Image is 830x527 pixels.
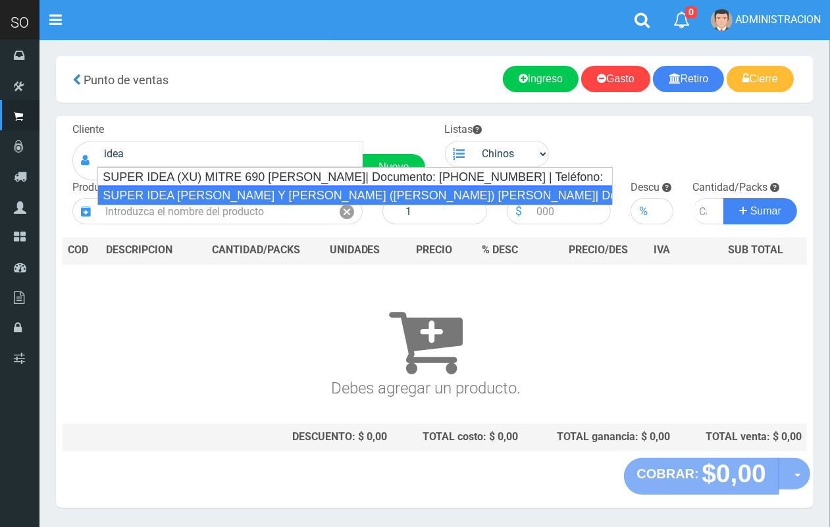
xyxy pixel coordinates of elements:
input: Consumidor Final [97,141,363,167]
div: $ [507,198,530,224]
div: SUPER IDEA (XU) MITRE 690 [PERSON_NAME]| Documento: [PHONE_NUMBER] | Teléfono: [98,168,612,186]
span: SUB TOTAL [728,243,783,258]
h3: Debes agregar un producto. [68,283,783,397]
span: Sumar [750,205,781,216]
label: Cliente [72,122,104,138]
th: DES [101,238,195,264]
button: COBRAR: $0,00 [624,458,780,495]
label: Cantidad/Packs [693,180,768,195]
a: Retiro [653,66,725,92]
div: SUPER IDEA [PERSON_NAME] Y [PERSON_NAME] ([PERSON_NAME]) [PERSON_NAME]| Documento: [PHONE_NUMBER]... [97,186,613,205]
strong: $0,00 [702,459,766,488]
span: PRECIO/DES [569,243,628,256]
a: Gasto [581,66,650,92]
span: ADMINISTRACION [735,13,821,26]
span: Punto de ventas [84,73,169,87]
input: 1 [399,198,487,224]
span: % DESC [482,243,518,256]
label: Descu [631,180,660,195]
span: CRIPCION [125,243,172,256]
div: DESCUENTO: $ 0,00 [201,430,387,445]
th: UNIDADES [317,238,393,264]
div: TOTAL costo: $ 0,00 [398,430,517,445]
label: Listas [445,122,482,138]
span: PRECIO [417,243,453,258]
button: Sumar [723,198,797,224]
span: IVA [654,243,670,256]
img: User Image [711,9,733,31]
div: TOTAL ganancia: $ 0,00 [529,430,671,445]
input: 000 [530,198,611,224]
a: Ingreso [503,66,579,92]
th: COD [63,238,101,264]
input: 000 [656,198,673,224]
label: Productos [72,180,120,195]
strong: COBRAR: [637,466,699,481]
div: % [631,198,656,224]
a: Nuevo [363,154,425,180]
span: 0 [685,6,697,18]
div: TOTAL venta: $ 0,00 [681,430,802,445]
a: Cierre [727,66,794,92]
input: Introduzca el nombre del producto [99,198,332,224]
th: CANTIDAD/PACKS [195,238,317,264]
input: Cantidad [693,198,725,224]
